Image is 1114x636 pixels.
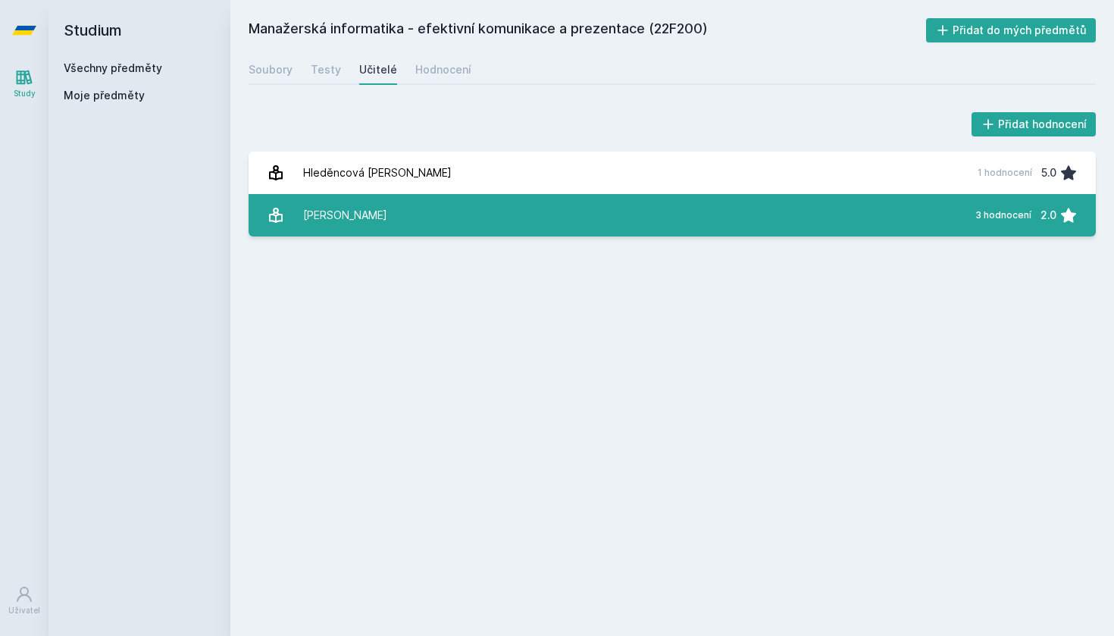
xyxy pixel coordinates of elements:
div: Hodnocení [415,62,471,77]
div: 3 hodnocení [975,209,1031,221]
div: Hleděncová [PERSON_NAME] [303,158,452,188]
div: Soubory [249,62,293,77]
a: Hleděncová [PERSON_NAME] 1 hodnocení 5.0 [249,152,1096,194]
button: Přidat hodnocení [972,112,1097,136]
a: Všechny předměty [64,61,162,74]
div: Uživatel [8,605,40,616]
a: Study [3,61,45,107]
a: Soubory [249,55,293,85]
div: Testy [311,62,341,77]
a: Učitelé [359,55,397,85]
div: [PERSON_NAME] [303,200,387,230]
button: Přidat do mých předmětů [926,18,1097,42]
a: [PERSON_NAME] 3 hodnocení 2.0 [249,194,1096,237]
div: Učitelé [359,62,397,77]
a: Testy [311,55,341,85]
div: 2.0 [1040,200,1056,230]
div: 5.0 [1041,158,1056,188]
div: 1 hodnocení [978,167,1032,179]
h2: Manažerská informatika - efektivní komunikace a prezentace (22F200) [249,18,926,42]
div: Study [14,88,36,99]
span: Moje předměty [64,88,145,103]
a: Hodnocení [415,55,471,85]
a: Uživatel [3,578,45,624]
